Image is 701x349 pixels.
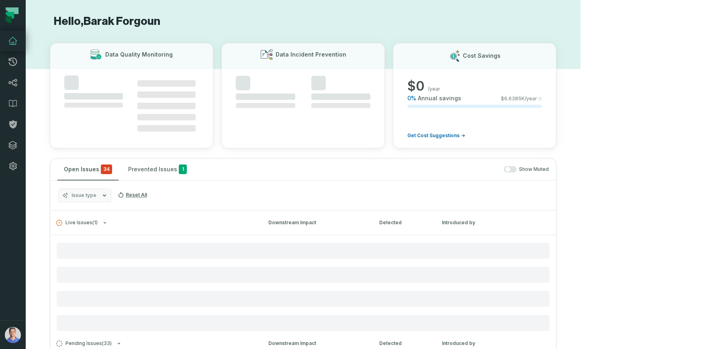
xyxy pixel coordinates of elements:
button: Open Issues [57,158,119,180]
div: Downstream Impact [268,340,365,347]
span: Live Issues ( 1 ) [56,220,98,226]
h3: Data Quality Monitoring [105,51,173,59]
button: Reset All [114,189,150,201]
button: Live Issues(1) [56,220,254,226]
div: Detected [379,219,427,226]
span: Issue type [72,192,96,199]
span: 1 [179,164,187,174]
div: Downstream Impact [268,219,365,226]
h1: Hello, Barak Forgoun [50,14,556,28]
span: /year [428,86,440,92]
button: Prevented Issues [122,158,193,180]
button: Pending Issues(33) [56,341,254,347]
h3: Data Incident Prevention [276,51,346,59]
div: Show Muted [196,166,549,173]
button: Issue type [58,189,111,202]
span: Get Cost Suggestions [407,132,460,139]
div: Introduced by [442,340,514,347]
img: avatar of Barak Forgoun [5,327,21,343]
span: $ 6.6385K /year [501,95,537,102]
button: Cost Savings$0/year0%Annual savings$6.6385K/yearGet Cost Suggestions [393,43,556,148]
span: 0 % [407,94,416,102]
a: Get Cost Suggestions [407,132,465,139]
button: Data Incident Prevention [221,43,385,148]
div: Live Issues(1) [50,235,556,331]
span: Pending Issues ( 33 ) [56,341,112,347]
div: Introduced by [442,219,514,226]
button: Data Quality Monitoring [50,43,213,148]
span: critical issues and errors combined [101,164,112,174]
h3: Cost Savings [463,52,501,60]
span: Annual savings [418,94,461,102]
div: Detected [379,340,427,347]
span: $ 0 [407,78,425,94]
